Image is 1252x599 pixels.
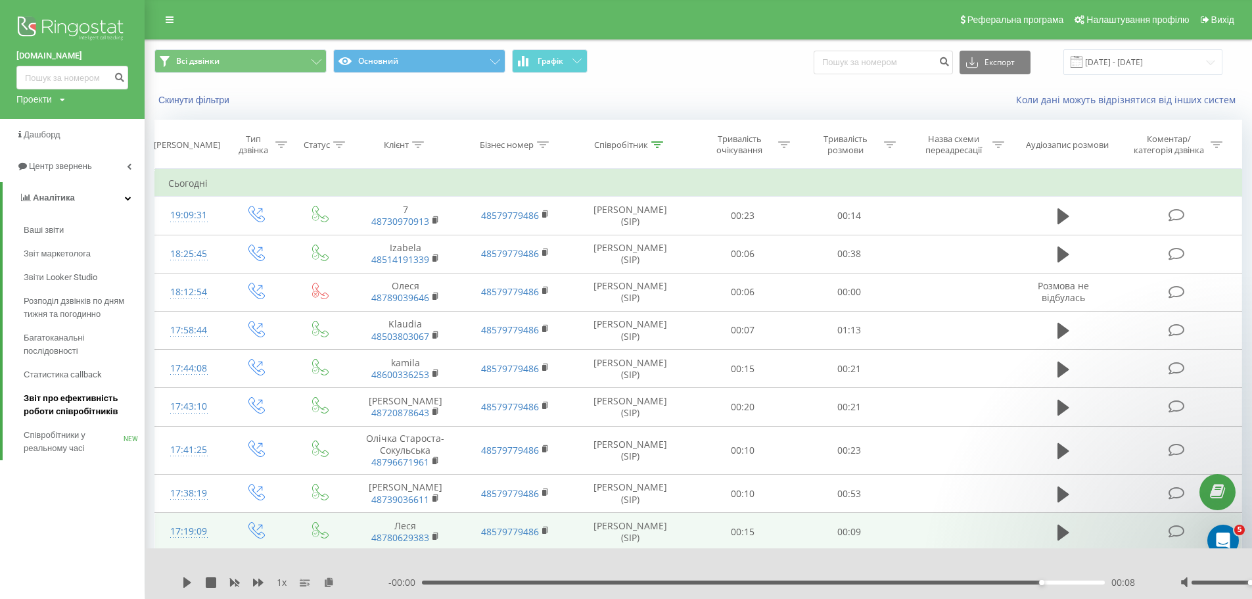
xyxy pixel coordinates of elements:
span: Центр звернень [29,161,92,171]
div: 19:09:31 [168,203,210,228]
a: 48796671961 [371,456,429,468]
td: 00:20 [689,388,795,426]
td: 00:15 [689,513,795,551]
td: 00:06 [689,273,795,311]
span: Багатоканальні послідовності [24,331,138,358]
span: Дашборд [24,130,60,139]
button: Всі дзвінки [154,49,327,73]
button: Скинути фільтри [154,94,236,106]
td: 00:14 [796,197,902,235]
td: 00:21 [796,388,902,426]
button: Графік [512,49,588,73]
td: Леся [350,513,461,551]
td: 00:07 [689,311,795,349]
div: Аудіозапис розмови [1026,139,1109,151]
td: Klaudia [350,311,461,349]
span: Статистика callback [24,368,102,381]
div: Тривалість розмови [810,133,881,156]
td: [PERSON_NAME] (SIP) [570,475,689,513]
td: Олеся [350,273,461,311]
td: 7 [350,197,461,235]
div: Проекти [16,93,52,106]
td: 00:23 [689,197,795,235]
a: Звіт про ефективність роботи співробітників [24,387,145,423]
span: 1 x [277,576,287,589]
td: 00:10 [689,475,795,513]
a: 48579779486 [481,209,539,222]
span: Графік [538,57,563,66]
span: Ваші звіти [24,224,64,237]
a: 48503803067 [371,330,429,343]
td: [PERSON_NAME] (SIP) [570,311,689,349]
td: 00:06 [689,235,795,273]
a: Статистика callback [24,363,145,387]
td: [PERSON_NAME] (SIP) [570,235,689,273]
a: Аналiтика [3,182,145,214]
a: Багатоканальні послідовності [24,326,145,363]
div: [PERSON_NAME] [154,139,220,151]
a: 48720878643 [371,406,429,419]
span: Налаштування профілю [1086,14,1189,25]
span: Вихід [1211,14,1234,25]
div: Тривалість очікування [705,133,775,156]
div: Тип дзвінка [235,133,272,156]
span: Співробітники у реальному часі [24,429,124,455]
span: Реферальна програма [967,14,1064,25]
span: Всі дзвінки [176,56,220,66]
div: 17:38:19 [168,481,210,506]
td: 00:00 [796,273,902,311]
div: 17:44:08 [168,356,210,381]
td: [PERSON_NAME] [350,388,461,426]
td: [PERSON_NAME] (SIP) [570,426,689,475]
div: 17:43:10 [168,394,210,419]
button: Експорт [960,51,1031,74]
span: Розмова не відбулась [1038,279,1089,304]
td: [PERSON_NAME] (SIP) [570,350,689,388]
a: 48514191339 [371,253,429,266]
a: 48600336253 [371,368,429,381]
a: Розподіл дзвінків по дням тижня та погодинно [24,289,145,326]
div: 18:25:45 [168,241,210,267]
a: 48579779486 [481,444,539,456]
a: 48579779486 [481,362,539,375]
a: 48579779486 [481,285,539,298]
a: Звіти Looker Studio [24,266,145,289]
td: Izabela [350,235,461,273]
div: 17:41:25 [168,437,210,463]
td: [PERSON_NAME] (SIP) [570,273,689,311]
span: Розподіл дзвінків по дням тижня та погодинно [24,295,138,321]
td: 00:23 [796,426,902,475]
td: [PERSON_NAME] (SIP) [570,513,689,551]
a: [DOMAIN_NAME] [16,49,128,62]
div: 17:58:44 [168,318,210,343]
a: 48579779486 [481,247,539,260]
a: 48579779486 [481,525,539,538]
td: Сьогодні [155,170,1242,197]
span: Звіти Looker Studio [24,271,97,284]
span: Звіт про ефективність роботи співробітників [24,392,138,418]
span: 00:08 [1111,576,1135,589]
a: 48789039646 [371,291,429,304]
td: 00:09 [796,513,902,551]
td: 01:13 [796,311,902,349]
div: Accessibility label [1039,580,1044,585]
input: Пошук за номером [16,66,128,89]
input: Пошук за номером [814,51,953,74]
td: [PERSON_NAME] (SIP) [570,197,689,235]
a: 48730970913 [371,215,429,228]
a: 48579779486 [481,400,539,413]
img: Ringostat logo [16,13,128,46]
a: Ваші звіти [24,218,145,242]
a: Співробітники у реальному часіNEW [24,423,145,460]
a: Коли дані можуть відрізнятися вiд інших систем [1016,93,1242,106]
div: Співробітник [594,139,648,151]
td: [PERSON_NAME] (SIP) [570,388,689,426]
td: [PERSON_NAME] [350,475,461,513]
a: 48780629383 [371,531,429,544]
a: 48739036611 [371,493,429,506]
td: 00:15 [689,350,795,388]
td: kamila [350,350,461,388]
a: 48579779486 [481,323,539,336]
td: 00:21 [796,350,902,388]
div: Клієнт [384,139,409,151]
